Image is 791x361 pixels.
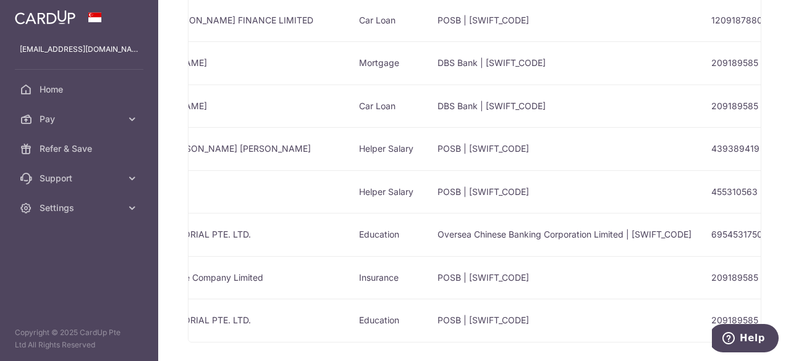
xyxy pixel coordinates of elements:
td: POSB | [SWIFT_CODE] [428,256,701,299]
td: 455310563 [701,170,782,214]
td: 209189585 [701,41,782,85]
td: Education [349,213,428,256]
td: Helper Salary [349,127,428,170]
td: Education [349,299,428,342]
td: 439389419 [701,127,782,170]
td: DBS Bank | [SWIFT_CODE] [428,41,701,85]
td: ASMINI [121,170,349,214]
img: CardUp [15,10,75,25]
td: POSB | [SWIFT_CODE] [428,170,701,214]
td: 209189585 [701,256,782,299]
span: Pay [40,113,121,125]
td: DBS Bank | [SWIFT_CODE] [428,85,701,128]
td: Car Loan [349,85,428,128]
td: Mortgage [349,41,428,85]
td: Helper Salary [349,170,428,214]
p: [EMAIL_ADDRESS][DOMAIN_NAME] [20,43,138,56]
span: Refer & Save [40,143,121,155]
td: ARTE SENSORIAL PTE. LTD. [121,213,349,256]
td: EQ Insurance Company Limited [121,256,349,299]
td: 209189585 [701,299,782,342]
td: [PERSON_NAME] [121,85,349,128]
iframe: Opens a widget where you can find more information [712,324,779,355]
td: Insurance [349,256,428,299]
td: POSB | [SWIFT_CODE] [428,299,701,342]
td: 695453175001 [701,213,782,256]
td: 209189585 [701,85,782,128]
td: INDAH [PERSON_NAME] [PERSON_NAME] [121,127,349,170]
span: Home [40,83,121,96]
span: Settings [40,202,121,214]
td: Oversea Chinese Banking Corporation Limited | [SWIFT_CODE] [428,213,701,256]
td: POSB | [SWIFT_CODE] [428,127,701,170]
td: [PERSON_NAME] [121,41,349,85]
span: Support [40,172,121,185]
td: ARTE SENSORIAL PTE. LTD. [121,299,349,342]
